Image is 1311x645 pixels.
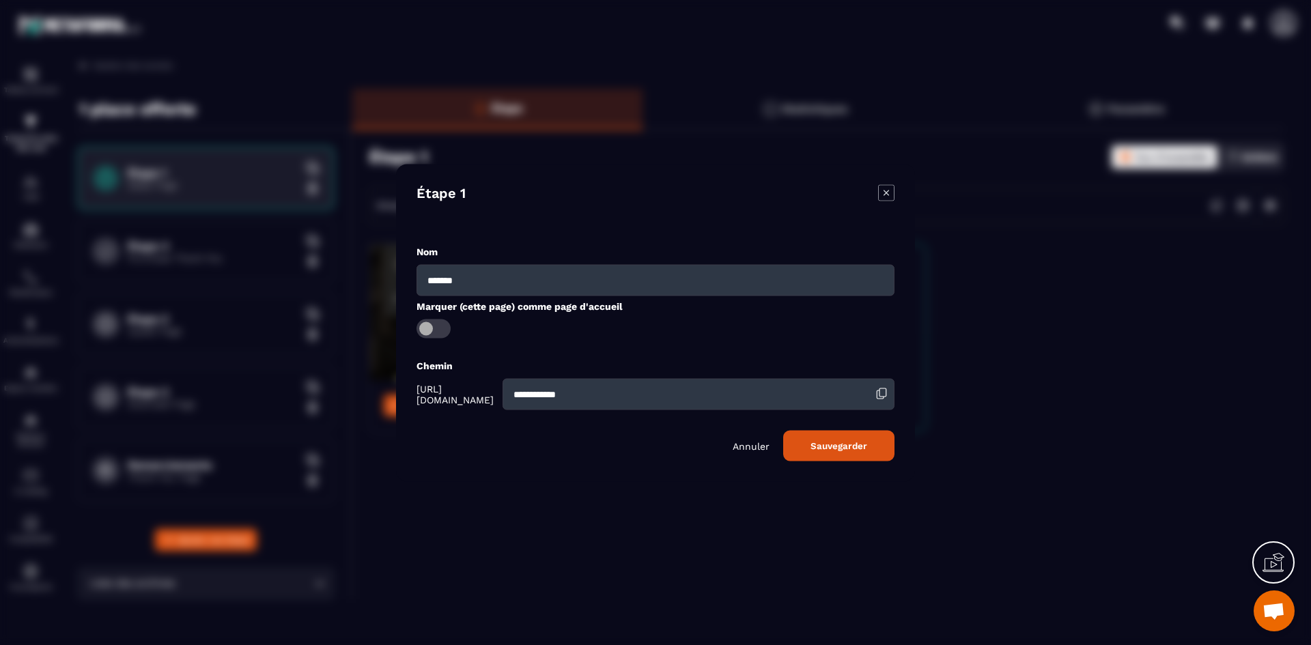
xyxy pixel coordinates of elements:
span: [URL][DOMAIN_NAME] [417,383,499,405]
h4: Étape 1 [417,184,466,203]
label: Nom [417,246,438,257]
label: Chemin [417,360,453,371]
button: Sauvegarder [783,430,894,461]
label: Marquer (cette page) comme page d'accueil [417,300,623,311]
p: Annuler [733,440,770,451]
div: Ouvrir le chat [1254,590,1295,631]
